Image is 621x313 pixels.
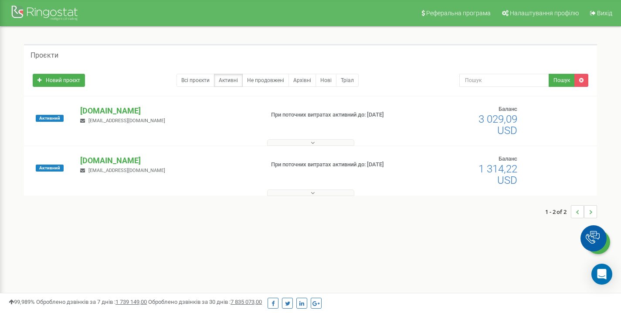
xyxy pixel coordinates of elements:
[88,118,165,124] span: [EMAIL_ADDRESS][DOMAIN_NAME]
[148,299,262,305] span: Оброблено дзвінків за 30 днів :
[499,106,517,112] span: Баланс
[549,74,575,87] button: Пошук
[80,155,257,166] p: [DOMAIN_NAME]
[115,299,147,305] u: 1 739 149,00
[510,10,579,17] span: Налаштування профілю
[499,155,517,162] span: Баланс
[33,74,85,87] a: Новий проєкт
[36,115,64,122] span: Активний
[597,10,612,17] span: Вихід
[36,299,147,305] span: Оброблено дзвінків за 7 днів :
[231,299,262,305] u: 7 835 073,00
[316,74,336,87] a: Нові
[591,264,612,285] div: Open Intercom Messenger
[288,74,316,87] a: Архівні
[271,161,400,169] p: При поточних витратах активний до: [DATE]
[214,74,243,87] a: Активні
[545,205,571,218] span: 1 - 2 of 2
[88,168,165,173] span: [EMAIL_ADDRESS][DOMAIN_NAME]
[271,111,400,119] p: При поточних витратах активний до: [DATE]
[545,196,597,227] nav: ...
[426,10,491,17] span: Реферальна програма
[80,105,257,117] p: [DOMAIN_NAME]
[176,74,214,87] a: Всі проєкти
[336,74,359,87] a: Тріал
[242,74,289,87] a: Не продовжені
[478,113,517,137] span: 3 029,09 USD
[478,163,517,186] span: 1 314,22 USD
[9,299,35,305] span: 99,989%
[36,165,64,172] span: Активний
[459,74,549,87] input: Пошук
[31,52,58,59] h5: Проєкти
